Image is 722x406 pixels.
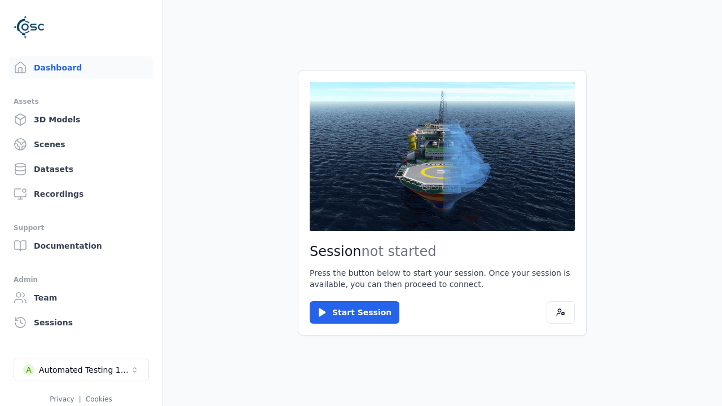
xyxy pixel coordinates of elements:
a: 3D Models [9,108,153,131]
div: A [23,364,34,376]
a: Recordings [9,183,153,205]
h2: Session [310,242,575,261]
button: Select a workspace [14,359,149,381]
a: Sessions [9,311,153,334]
a: Privacy [50,395,74,403]
div: Assets [14,95,148,108]
a: Dashboard [9,56,153,79]
span: not started [362,244,437,259]
a: Datasets [9,158,153,180]
button: Start Session [310,301,399,324]
a: Cookies [86,395,112,403]
img: Logo [14,11,45,43]
div: Automated Testing 1 - Playwright [39,364,130,376]
div: Support [14,221,148,235]
span: | [79,395,81,403]
a: Scenes [9,133,153,156]
a: Documentation [9,235,153,257]
div: Admin [14,273,148,286]
a: Team [9,286,153,309]
p: Press the button below to start your session. Once your session is available, you can then procee... [310,267,575,290]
